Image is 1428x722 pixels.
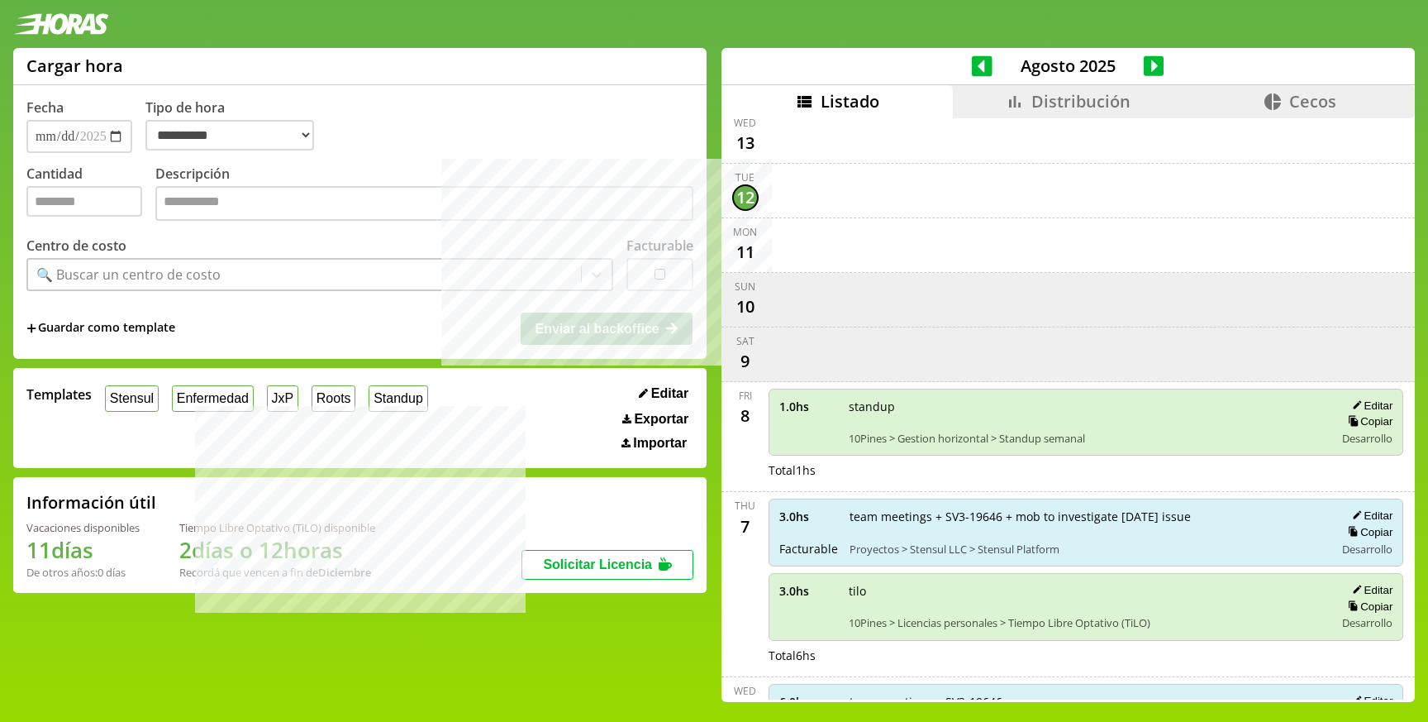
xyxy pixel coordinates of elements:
[721,118,1415,700] div: scrollable content
[633,436,687,451] span: Importar
[312,385,355,411] button: Roots
[145,98,327,153] label: Tipo de hora
[1347,399,1392,413] button: Editar
[736,334,754,348] div: Sat
[732,403,759,429] div: 8
[849,583,1324,599] span: tilo
[734,684,756,698] div: Wed
[179,520,375,535] div: Tiempo Libre Optativo (TiLO) disponible
[26,186,142,217] input: Cantidad
[992,55,1144,77] span: Agosto 2025
[26,520,140,535] div: Vacaciones disponibles
[179,565,375,580] div: Recordá que vencen a fin de
[634,385,693,402] button: Editar
[1031,90,1130,112] span: Distribución
[732,184,759,211] div: 12
[733,225,757,239] div: Mon
[26,319,36,337] span: +
[179,535,375,565] h1: 2 días o 12 horas
[735,170,754,184] div: Tue
[543,557,652,571] span: Solicitar Licencia
[734,116,756,130] div: Wed
[732,513,759,539] div: 7
[1343,414,1392,428] button: Copiar
[850,509,1324,524] span: team meetings + SV3-19646 + mob to investigate [DATE] issue
[779,541,838,557] span: Facturable
[779,399,837,414] span: 1.0 hs
[26,165,155,225] label: Cantidad
[769,462,1404,478] div: Total 1 hs
[735,280,755,294] div: Sun
[850,542,1324,557] span: Proyectos > Stensul LLC > Stensul Platform
[145,120,314,151] select: Tipo de hora
[105,385,159,411] button: Stensul
[1343,600,1392,614] button: Copiar
[634,412,688,427] span: Exportar
[732,239,759,265] div: 11
[36,265,221,284] div: 🔍 Buscar un centro de costo
[1347,694,1392,708] button: Editar
[369,385,427,411] button: Standup
[1343,525,1392,539] button: Copiar
[1342,542,1392,557] span: Desarrollo
[26,491,156,514] h2: Información útil
[26,385,92,404] span: Templates
[1342,431,1392,446] span: Desarrollo
[732,348,759,375] div: 9
[779,583,837,599] span: 3.0 hs
[779,694,838,710] span: 6.0 hs
[849,431,1324,446] span: 10Pines > Gestion horizontal > Standup semanal
[521,550,693,580] button: Solicitar Licencia
[26,535,140,565] h1: 11 días
[26,98,64,117] label: Fecha
[26,319,175,337] span: +Guardar como template
[849,399,1324,414] span: standup
[172,385,254,411] button: Enfermedad
[155,186,693,221] textarea: Descripción
[821,90,879,112] span: Listado
[626,237,693,255] label: Facturable
[617,411,693,428] button: Exportar
[739,389,752,403] div: Fri
[1342,615,1392,630] span: Desarrollo
[267,385,298,411] button: JxP
[850,694,1324,710] span: team meetings + SV3-19646
[1347,509,1392,523] button: Editar
[779,509,838,524] span: 3.0 hs
[26,55,123,77] h1: Cargar hora
[651,386,688,401] span: Editar
[1347,583,1392,597] button: Editar
[318,565,371,580] b: Diciembre
[732,294,759,320] div: 10
[26,565,140,580] div: De otros años: 0 días
[769,648,1404,663] div: Total 6 hs
[155,165,693,225] label: Descripción
[732,130,759,156] div: 13
[849,615,1324,630] span: 10Pines > Licencias personales > Tiempo Libre Optativo (TiLO)
[26,237,126,255] label: Centro de costo
[1289,90,1336,112] span: Cecos
[735,499,755,513] div: Thu
[13,13,109,35] img: logotipo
